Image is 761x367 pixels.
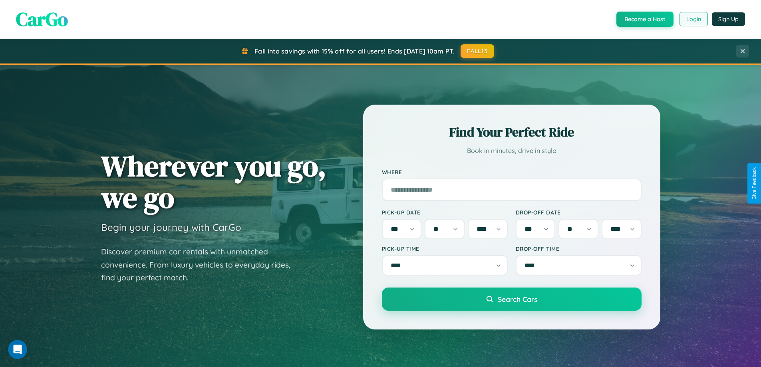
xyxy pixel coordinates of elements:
span: CarGo [16,6,68,32]
p: Discover premium car rentals with unmatched convenience. From luxury vehicles to everyday rides, ... [101,245,301,284]
label: Pick-up Time [382,245,508,252]
label: Drop-off Date [516,209,642,216]
h2: Find Your Perfect Ride [382,123,642,141]
label: Where [382,169,642,175]
span: Search Cars [498,295,537,304]
label: Pick-up Date [382,209,508,216]
span: Fall into savings with 15% off for all users! Ends [DATE] 10am PT. [254,47,455,55]
div: Give Feedback [751,167,757,200]
p: Book in minutes, drive in style [382,145,642,157]
h1: Wherever you go, we go [101,150,326,213]
button: Sign Up [712,12,745,26]
button: FALL15 [461,44,494,58]
h3: Begin your journey with CarGo [101,221,241,233]
label: Drop-off Time [516,245,642,252]
button: Search Cars [382,288,642,311]
button: Login [680,12,708,26]
button: Become a Host [616,12,674,27]
iframe: Intercom live chat [8,340,27,359]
